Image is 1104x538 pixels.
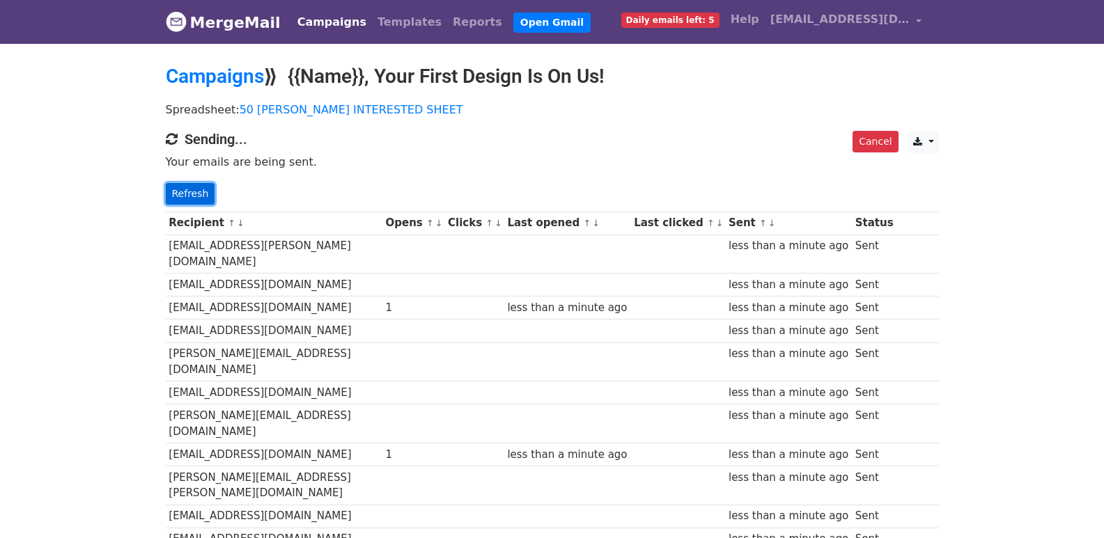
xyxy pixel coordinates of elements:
[729,346,848,362] div: less than a minute ago
[237,218,244,228] a: ↓
[228,218,235,228] a: ↑
[621,13,720,28] span: Daily emails left: 5
[852,466,896,505] td: Sent
[583,218,591,228] a: ↑
[725,212,852,235] th: Sent
[852,404,896,443] td: Sent
[1034,471,1104,538] iframe: Chat Widget
[240,103,463,116] a: 50 [PERSON_NAME] INTERESTED SHEET
[292,8,372,36] a: Campaigns
[166,296,382,319] td: [EMAIL_ADDRESS][DOMAIN_NAME]
[852,212,896,235] th: Status
[729,238,848,254] div: less than a minute ago
[485,218,493,228] a: ↑
[852,443,896,466] td: Sent
[729,300,848,316] div: less than a minute ago
[852,319,896,342] td: Sent
[166,155,939,169] p: Your emails are being sent.
[852,274,896,296] td: Sent
[729,323,848,339] div: less than a minute ago
[166,8,281,37] a: MergeMail
[447,8,508,36] a: Reports
[166,65,264,88] a: Campaigns
[166,212,382,235] th: Recipient
[166,11,187,32] img: MergeMail logo
[630,212,725,235] th: Last clicked
[166,274,382,296] td: [EMAIL_ADDRESS][DOMAIN_NAME]
[729,408,848,424] div: less than a minute ago
[166,131,939,148] h4: Sending...
[166,404,382,443] td: [PERSON_NAME][EMAIL_ADDRESS][DOMAIN_NAME]
[729,385,848,401] div: less than a minute ago
[435,218,443,228] a: ↓
[765,6,928,38] a: [EMAIL_ADDRESS][DOMAIN_NAME]
[852,342,896,381] td: Sent
[513,13,591,33] a: Open Gmail
[166,102,939,117] p: Spreadsheet:
[166,381,382,404] td: [EMAIL_ADDRESS][DOMAIN_NAME]
[770,11,910,28] span: [EMAIL_ADDRESS][DOMAIN_NAME]
[385,300,441,316] div: 1
[166,65,939,88] h2: ⟫ {{Name}}, Your First Design Is On Us!
[372,8,447,36] a: Templates
[504,212,631,235] th: Last opened
[852,235,896,274] td: Sent
[852,505,896,528] td: Sent
[495,218,502,228] a: ↓
[166,235,382,274] td: [EMAIL_ADDRESS][PERSON_NAME][DOMAIN_NAME]
[729,447,848,463] div: less than a minute ago
[426,218,434,228] a: ↑
[852,296,896,319] td: Sent
[707,218,715,228] a: ↑
[729,470,848,486] div: less than a minute ago
[166,505,382,528] td: [EMAIL_ADDRESS][DOMAIN_NAME]
[166,319,382,342] td: [EMAIL_ADDRESS][DOMAIN_NAME]
[616,6,725,33] a: Daily emails left: 5
[385,447,441,463] div: 1
[166,443,382,466] td: [EMAIL_ADDRESS][DOMAIN_NAME]
[166,183,215,205] a: Refresh
[444,212,504,235] th: Clicks
[729,508,848,524] div: less than a minute ago
[507,300,627,316] div: less than a minute ago
[716,218,724,228] a: ↓
[166,466,382,505] td: [PERSON_NAME][EMAIL_ADDRESS][PERSON_NAME][DOMAIN_NAME]
[592,218,600,228] a: ↓
[853,131,898,152] a: Cancel
[768,218,776,228] a: ↓
[166,342,382,381] td: [PERSON_NAME][EMAIL_ADDRESS][DOMAIN_NAME]
[725,6,765,33] a: Help
[382,212,445,235] th: Opens
[507,447,627,463] div: less than a minute ago
[729,277,848,293] div: less than a minute ago
[759,218,767,228] a: ↑
[852,381,896,404] td: Sent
